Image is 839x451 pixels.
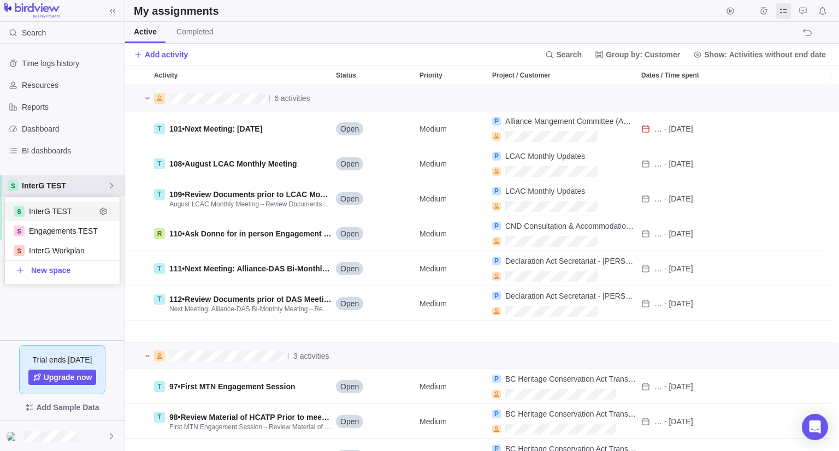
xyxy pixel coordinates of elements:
[5,197,120,284] div: grid
[29,245,111,256] span: InterG Workplan
[96,204,111,219] span: Edit space settings
[29,206,96,217] span: InterG TEST
[22,180,107,191] span: InterG TEST
[31,265,70,276] span: New space
[29,226,111,236] span: Engagements TEST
